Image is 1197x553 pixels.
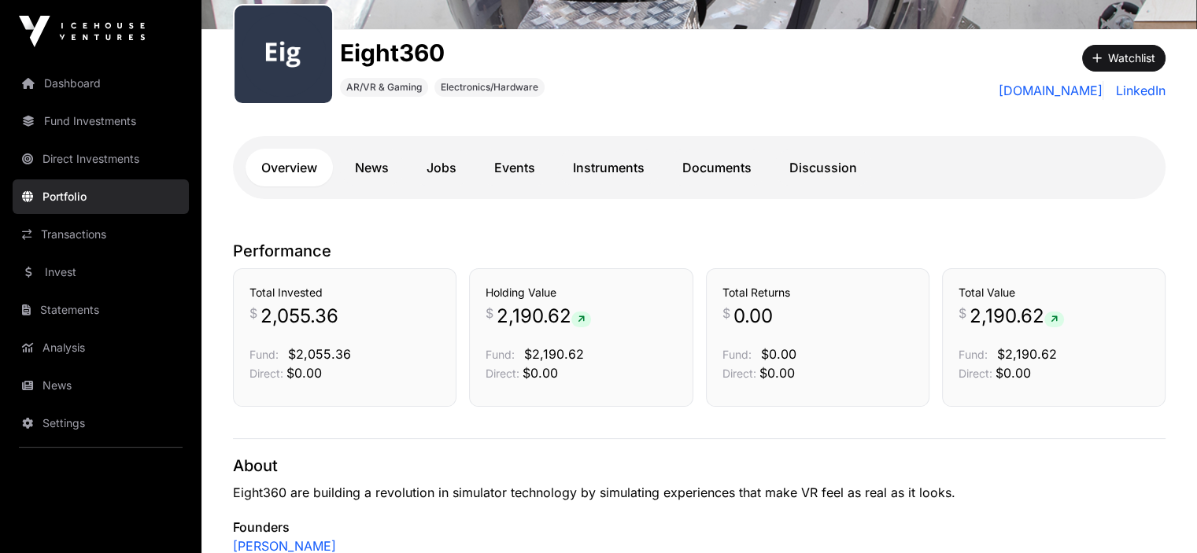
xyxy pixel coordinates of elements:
img: eight360243.png [241,12,326,97]
button: Watchlist [1082,45,1166,72]
a: LinkedIn [1110,81,1166,100]
a: Analysis [13,330,189,365]
span: $ [722,304,730,323]
a: Direct Investments [13,142,189,176]
span: Electronics/Hardware [441,81,538,94]
p: Founders [233,518,1166,536]
span: Fund: [959,348,988,361]
a: Instruments [557,149,660,186]
span: Direct: [249,367,283,380]
span: $2,055.36 [288,346,351,362]
span: AR/VR & Gaming [346,81,422,94]
span: $0.00 [759,365,795,381]
span: $ [486,304,493,323]
a: Transactions [13,217,189,252]
span: Direct: [486,367,519,380]
a: [DOMAIN_NAME] [999,81,1103,100]
span: 2,190.62 [497,304,591,329]
a: Portfolio [13,179,189,214]
img: Icehouse Ventures Logo [19,16,145,47]
h3: Total Value [959,285,1149,300]
h1: Eight360 [340,39,545,67]
a: Events [478,149,551,186]
span: $ [249,304,257,323]
span: $0.00 [996,365,1031,381]
a: Statements [13,293,189,327]
a: Overview [246,149,333,186]
span: $0.00 [286,365,322,381]
span: $ [959,304,966,323]
span: Fund: [722,348,752,361]
a: Jobs [411,149,472,186]
span: Fund: [486,348,515,361]
a: News [339,149,405,186]
span: Direct: [722,367,756,380]
h3: Holding Value [486,285,676,300]
p: Eight360 are building a revolution in simulator technology by simulating experiences that make VR... [233,483,1166,502]
span: 2,190.62 [970,304,1064,329]
iframe: Chat Widget [1118,477,1197,553]
a: Settings [13,406,189,441]
a: Documents [667,149,767,186]
span: Fund: [249,348,279,361]
span: Direct: [959,367,992,380]
a: Fund Investments [13,104,189,138]
span: 2,055.36 [260,304,338,329]
a: Dashboard [13,66,189,101]
span: $2,190.62 [524,346,584,362]
a: Invest [13,255,189,289]
h3: Total Returns [722,285,913,300]
p: About [233,455,1166,477]
span: 0.00 [733,304,773,329]
span: $0.00 [523,365,558,381]
p: Performance [233,240,1166,262]
nav: Tabs [246,149,1153,186]
a: Discussion [774,149,873,186]
span: $2,190.62 [997,346,1057,362]
span: $0.00 [761,346,796,362]
a: News [13,368,189,403]
h3: Total Invested [249,285,440,300]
